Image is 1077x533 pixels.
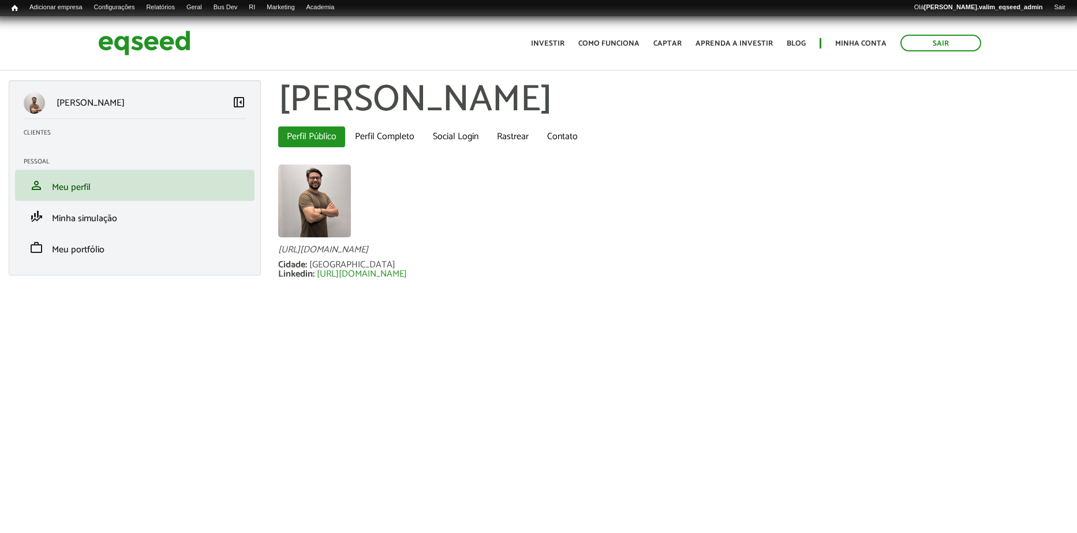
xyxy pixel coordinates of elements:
a: finance_modeMinha simulação [24,210,246,223]
li: Meu perfil [15,170,255,201]
li: Meu portfólio [15,232,255,263]
h2: Pessoal [24,158,255,165]
a: Adicionar empresa [24,3,88,12]
a: Perfil Completo [346,126,423,147]
a: workMeu portfólio [24,241,246,255]
a: Sair [900,35,981,51]
a: Minha conta [835,40,887,47]
a: Social Login [424,126,487,147]
img: EqSeed [98,28,190,58]
strong: [PERSON_NAME].valim_eqseed_admin [924,3,1043,10]
span: work [29,241,43,255]
span: finance_mode [29,210,43,223]
li: Minha simulação [15,201,255,232]
span: : [305,257,307,273]
a: [URL][DOMAIN_NAME] [317,270,407,279]
a: Relatórios [140,3,180,12]
a: Captar [653,40,682,47]
span: : [313,266,315,282]
a: Contato [538,126,586,147]
img: Foto de Leonardo Valim [278,165,351,237]
span: Meu perfil [52,180,91,195]
a: Perfil Público [278,126,345,147]
span: Início [12,4,18,12]
a: Academia [301,3,341,12]
a: Investir [531,40,564,47]
a: Como funciona [578,40,640,47]
div: [GEOGRAPHIC_DATA] [309,260,395,270]
a: RI [243,3,261,12]
div: Linkedin [278,270,317,279]
a: Configurações [88,3,141,12]
a: Bus Dev [208,3,244,12]
a: Sair [1048,3,1071,12]
span: Minha simulação [52,211,117,226]
a: Início [6,3,24,14]
span: Meu portfólio [52,242,104,258]
a: Blog [787,40,806,47]
h2: Clientes [24,129,255,136]
a: Aprenda a investir [695,40,773,47]
div: Cidade [278,260,309,270]
h1: [PERSON_NAME] [278,80,1069,121]
a: Rastrear [488,126,537,147]
a: Marketing [261,3,300,12]
span: left_panel_close [232,95,246,109]
span: person [29,178,43,192]
a: personMeu perfil [24,178,246,192]
div: [URL][DOMAIN_NAME] [278,245,1069,255]
a: Olá[PERSON_NAME].valim_eqseed_admin [908,3,1049,12]
a: Geral [181,3,208,12]
p: [PERSON_NAME] [57,98,125,109]
a: Ver perfil do usuário. [278,165,351,237]
a: Colapsar menu [232,95,246,111]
